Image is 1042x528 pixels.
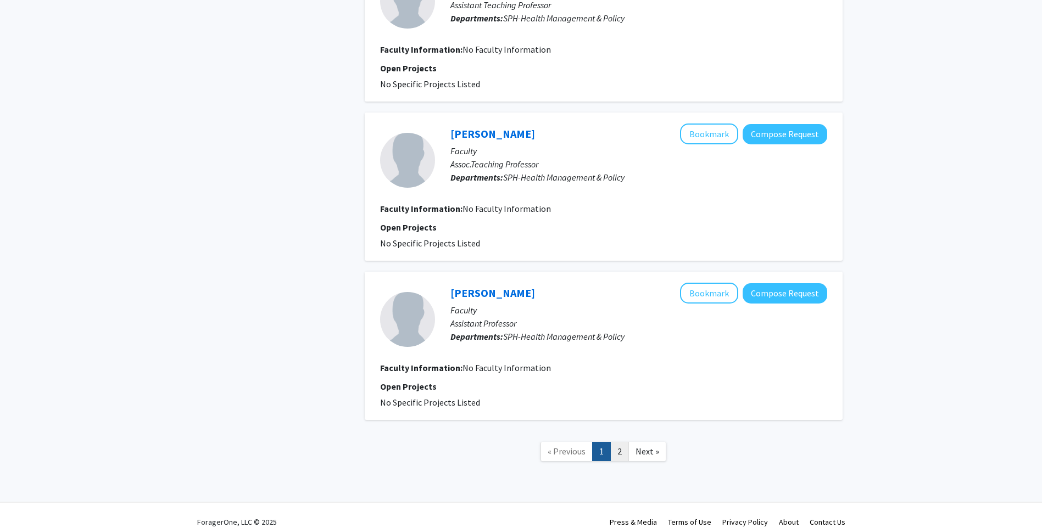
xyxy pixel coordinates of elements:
span: No Faculty Information [463,203,551,214]
span: SPH-Health Management & Policy [503,13,625,24]
b: Faculty Information: [380,44,463,55]
a: Privacy Policy [722,517,768,527]
span: No Specific Projects Listed [380,238,480,249]
b: Faculty Information: [380,203,463,214]
span: SPH-Health Management & Policy [503,172,625,183]
a: Terms of Use [668,517,711,527]
a: Press & Media [610,517,657,527]
a: About [779,517,799,527]
span: No Faculty Information [463,44,551,55]
b: Faculty Information: [380,362,463,373]
p: Open Projects [380,61,827,75]
a: 2 [610,442,629,461]
span: « Previous [548,446,586,457]
b: Departments: [450,331,503,342]
span: No Faculty Information [463,362,551,373]
button: Compose Request to Gabriel Schwartz [743,283,827,304]
p: Open Projects [380,380,827,393]
p: Assistant Professor [450,317,827,330]
p: Faculty [450,304,827,317]
button: Add Darryl Brown to Bookmarks [680,123,738,144]
p: Assoc.Teaching Professor [450,158,827,171]
span: SPH-Health Management & Policy [503,331,625,342]
button: Add Gabriel Schwartz to Bookmarks [680,283,738,304]
button: Compose Request to Darryl Brown [743,124,827,144]
a: Contact Us [810,517,845,527]
nav: Page navigation [365,431,843,475]
p: Open Projects [380,221,827,234]
a: [PERSON_NAME] [450,286,535,300]
iframe: Chat [8,479,47,520]
a: Previous Page [540,442,593,461]
p: Faculty [450,144,827,158]
b: Departments: [450,172,503,183]
a: Next [628,442,666,461]
span: No Specific Projects Listed [380,78,480,89]
a: [PERSON_NAME] [450,127,535,141]
b: Departments: [450,13,503,24]
span: No Specific Projects Listed [380,397,480,408]
a: 1 [592,442,611,461]
span: Next » [636,446,659,457]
